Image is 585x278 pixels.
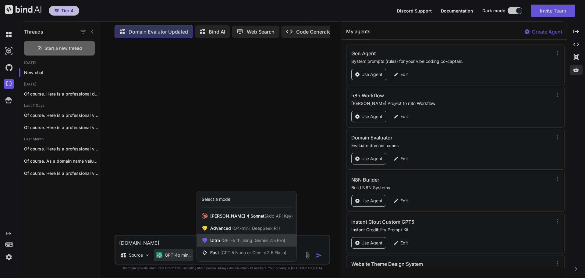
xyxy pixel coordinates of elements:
[264,213,293,218] span: (Add API Key)
[220,238,285,243] span: (GPT-5 thinking, Gemini 2.5 Pro)
[202,196,231,202] div: Select a model
[210,237,285,244] span: Ultra
[210,213,293,219] span: [PERSON_NAME] 4 Sonnet
[231,226,280,231] span: (O4-mini, DeepSeek R1)
[210,225,280,231] span: Advanced
[210,250,286,256] span: Fast
[220,250,286,255] span: (GPT 5 Nano or Gemini 2.5 Flash)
